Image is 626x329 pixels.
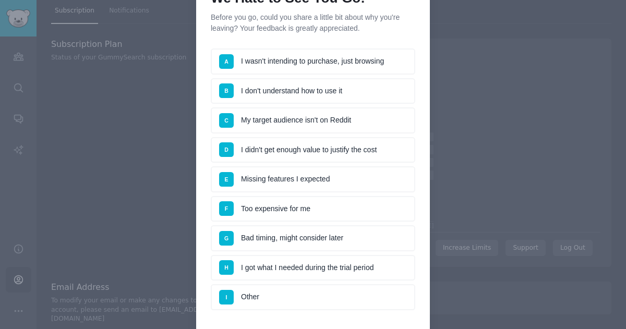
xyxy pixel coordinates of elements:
span: C [224,117,228,124]
span: B [224,88,228,94]
span: A [224,58,228,65]
span: I [226,294,227,300]
span: D [224,147,228,153]
span: E [224,176,228,182]
span: F [225,205,228,212]
p: Before you go, could you share a little bit about why you're leaving? Your feedback is greatly ap... [211,12,415,34]
span: G [224,235,228,241]
span: H [224,264,228,271]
